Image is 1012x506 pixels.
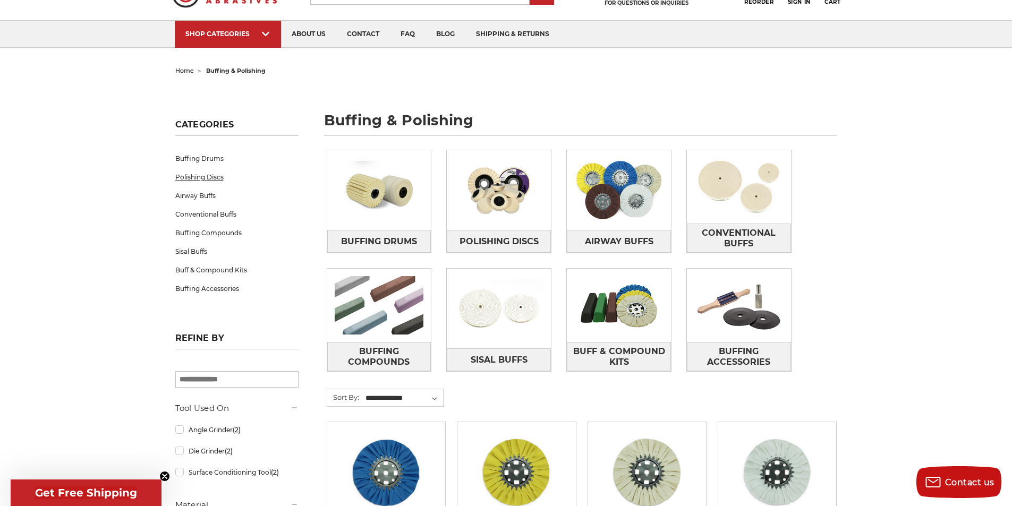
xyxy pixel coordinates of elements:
[175,149,299,168] a: Buffing Drums
[225,447,233,455] span: (2)
[687,224,791,253] a: Conventional Buffs
[327,269,431,342] img: Buffing Compounds
[567,342,670,371] span: Buff & Compound Kits
[233,426,241,434] span: (2)
[35,486,137,499] span: Get Free Shipping
[175,421,299,439] a: Angle Grinder
[447,272,551,345] img: Sisal Buffs
[327,342,431,371] a: Buffing Compounds
[175,224,299,242] a: Buffing Compounds
[328,342,431,371] span: Buffing Compounds
[567,342,671,371] a: Buff & Compound Kits
[471,351,528,369] span: Sisal Buffs
[364,390,443,406] select: Sort By:
[687,269,791,342] img: Buffing Accessories
[426,21,465,48] a: blog
[447,230,551,253] a: Polishing Discs
[175,67,194,74] a: home
[175,442,299,460] a: Die Grinder
[175,205,299,224] a: Conventional Buffs
[175,463,299,482] a: Surface Conditioning Tool
[175,168,299,186] a: Polishing Discs
[327,153,431,227] img: Buffing Drums
[687,224,790,253] span: Conventional Buffs
[175,186,299,205] a: Airway Buffs
[185,30,270,38] div: SHOP CATEGORIES
[206,67,266,74] span: buffing & polishing
[945,477,994,487] span: Contact us
[447,153,551,227] img: Polishing Discs
[175,279,299,298] a: Buffing Accessories
[567,153,671,227] img: Airway Buffs
[916,466,1001,498] button: Contact us
[327,389,359,405] label: Sort By:
[327,230,431,253] a: Buffing Drums
[271,468,279,476] span: (2)
[390,21,426,48] a: faq
[336,21,390,48] a: contact
[281,21,336,48] a: about us
[175,242,299,261] a: Sisal Buffs
[465,21,560,48] a: shipping & returns
[447,348,551,371] a: Sisal Buffs
[341,233,417,251] span: Buffing Drums
[175,119,299,136] h5: Categories
[159,471,170,482] button: Close teaser
[585,233,653,251] span: Airway Buffs
[687,150,791,224] img: Conventional Buffs
[175,333,299,349] h5: Refine by
[460,233,539,251] span: Polishing Discs
[687,342,790,371] span: Buffing Accessories
[567,269,671,342] img: Buff & Compound Kits
[11,479,161,506] div: Get Free ShippingClose teaser
[687,342,791,371] a: Buffing Accessories
[567,230,671,253] a: Airway Buffs
[175,402,299,415] h5: Tool Used On
[175,261,299,279] a: Buff & Compound Kits
[324,113,837,136] h1: buffing & polishing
